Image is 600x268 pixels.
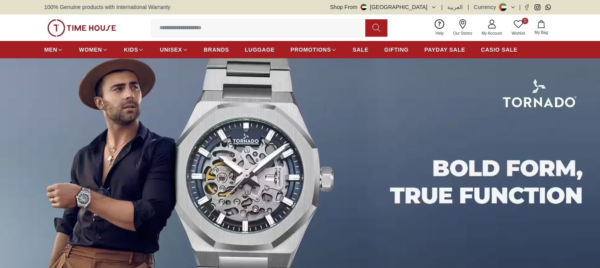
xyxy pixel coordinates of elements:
[431,18,449,38] a: Help
[441,3,443,11] span: |
[432,30,447,36] span: Help
[245,43,275,57] a: LUGGAGE
[519,3,521,11] span: |
[467,3,469,11] span: |
[535,4,540,10] a: Instagram
[79,46,102,54] span: WOMEN
[384,46,409,54] span: GIFTING
[474,3,499,11] div: Currency
[424,43,465,57] a: PAYDAY SALE
[524,4,530,10] a: Facebook
[44,3,170,11] span: 100% Genuine products with International Warranty
[530,19,553,37] button: My Bag
[531,30,551,35] span: My Bag
[204,46,229,54] span: BRANDS
[384,43,409,57] a: GIFTING
[47,19,116,37] img: ...
[124,46,138,54] span: KIDS
[160,46,182,54] span: UNISEX
[44,46,57,54] span: MEN
[353,46,368,54] span: SALE
[507,18,530,38] a: 0Wishlist
[160,43,188,57] a: UNISEX
[124,43,144,57] a: KIDS
[481,43,518,57] a: CASIO SALE
[290,46,331,54] span: PROMOTIONS
[479,30,505,36] span: My Account
[44,43,63,57] a: MEN
[361,4,367,10] img: United Arab Emirates
[353,43,368,57] a: SALE
[545,4,551,10] a: Whatsapp
[447,3,463,11] button: العربية
[79,43,108,57] a: WOMEN
[245,46,275,54] span: LUGGAGE
[204,43,229,57] a: BRANDS
[330,3,437,11] button: Shop From[GEOGRAPHIC_DATA]
[290,43,337,57] a: PROMOTIONS
[449,18,477,38] a: Our Stores
[481,46,518,54] span: CASIO SALE
[450,30,475,36] span: Our Stores
[424,46,465,54] span: PAYDAY SALE
[508,30,528,36] span: Wishlist
[522,18,528,24] span: 0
